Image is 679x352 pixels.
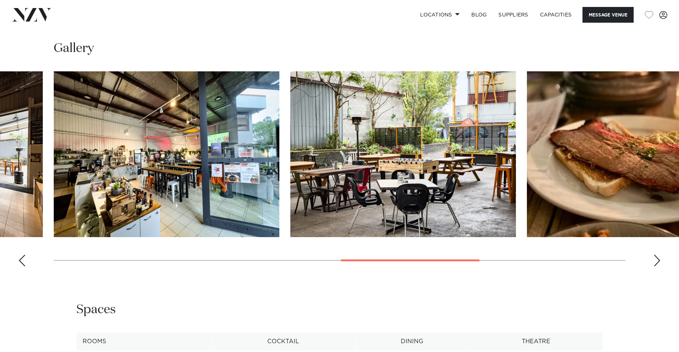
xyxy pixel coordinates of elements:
[469,333,603,351] th: Theatre
[414,7,465,23] a: Locations
[76,302,116,318] h2: Spaces
[290,71,516,237] swiper-slide: 7 / 10
[76,333,211,351] th: Rooms
[54,71,279,237] swiper-slide: 6 / 10
[54,40,94,57] h2: Gallery
[465,7,493,23] a: BLOG
[534,7,578,23] a: Capacities
[493,7,534,23] a: SUPPLIERS
[355,333,469,351] th: Dining
[582,7,634,23] button: Message Venue
[12,8,52,21] img: nzv-logo.png
[211,333,355,351] th: Cocktail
